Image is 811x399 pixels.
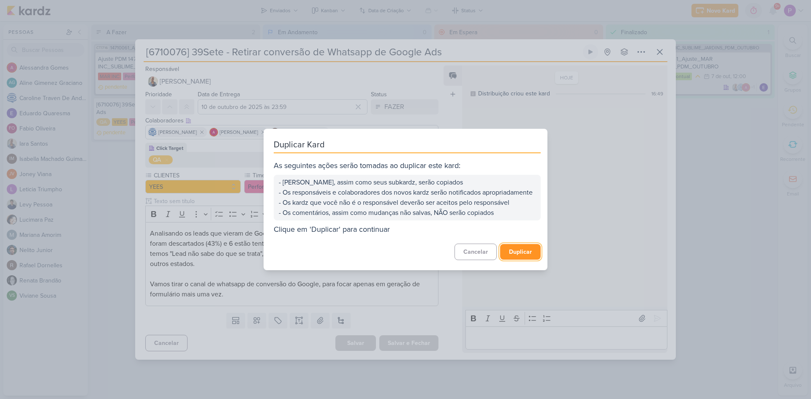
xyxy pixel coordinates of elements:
div: Clique em 'Duplicar' para continuar [274,224,541,235]
div: Duplicar Kard [274,139,541,153]
div: - [PERSON_NAME], assim como seus subkardz, serão copiados - Os responsáveis e colaboradores dos n... [274,175,541,220]
button: Cancelar [454,244,497,260]
div: As seguintes ações serão tomadas ao duplicar este kard: [274,160,541,171]
button: Duplicar [500,244,541,260]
